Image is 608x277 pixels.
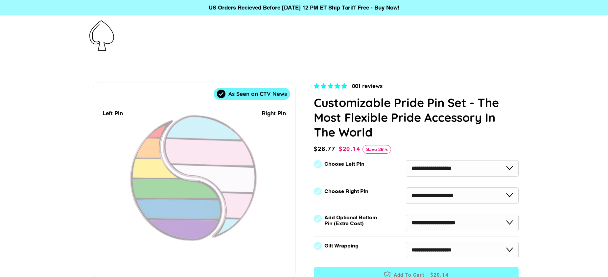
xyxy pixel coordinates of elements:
span: 4.83 stars [314,83,349,89]
h1: Customizable Pride Pin Set - The Most Flexible Pride Accessory In The World [314,95,519,139]
label: Choose Right Pin [324,188,368,194]
label: Choose Left Pin [324,161,364,167]
div: Right Pin [262,109,286,118]
img: Pin-Ace [89,20,114,51]
span: Save 29% [362,145,391,154]
span: $28.77 [314,144,337,154]
span: 801 reviews [352,82,383,89]
label: Gift Wrapping [324,243,359,249]
label: Add Optional Bottom Pin (Extra Cost) [324,215,380,226]
span: $20.14 [339,145,361,152]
